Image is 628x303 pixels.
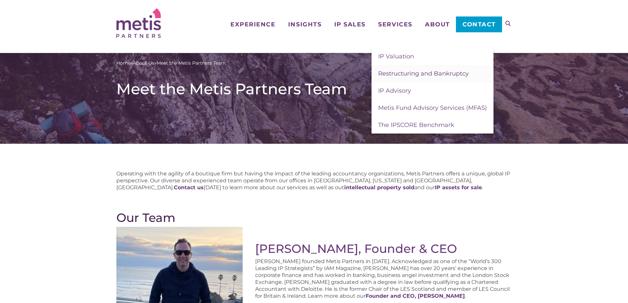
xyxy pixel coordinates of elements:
[378,53,414,60] span: IP Valuation
[372,116,493,134] a: The IPSCORE Benchmark
[372,65,493,82] a: Restructuring and Bankruptcy
[116,60,226,67] span: » »
[425,21,450,27] span: About
[366,293,465,299] a: Founder and CEO, [PERSON_NAME]
[174,184,204,191] a: Contact us
[378,87,411,94] span: IP Advisory
[344,184,414,191] a: intellectual property sold
[372,82,493,99] a: IP Advisory
[230,21,275,27] span: Experience
[116,60,131,67] a: Home
[378,70,469,77] span: Restructuring and Bankruptcy
[116,80,512,98] h1: Meet the Metis Partners Team
[456,16,502,32] a: Contact
[463,21,496,27] span: Contact
[334,21,366,27] span: IP Sales
[378,104,487,111] span: Metis Fund Advisory Services (MFAS)
[255,258,512,299] p: [PERSON_NAME] founded Metis Partners in [DATE]. Acknowledged as one of the “World’s 300 Leading I...
[372,48,493,65] a: IP Valuation
[288,21,321,27] span: Insights
[116,170,512,191] p: Operating with the agility of a boutique firm but having the impact of the leading accountancy or...
[255,241,457,256] a: [PERSON_NAME], Founder & CEO
[378,121,454,129] span: The IPSCORE Benchmark
[116,8,161,38] img: Metis Partners
[116,211,512,225] h2: Our Team
[372,99,493,116] a: Metis Fund Advisory Services (MFAS)
[157,60,226,67] span: Meet the Metis Partners Team
[133,60,154,67] a: About Us
[378,21,412,27] span: Services
[435,184,482,191] a: IP assets for sale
